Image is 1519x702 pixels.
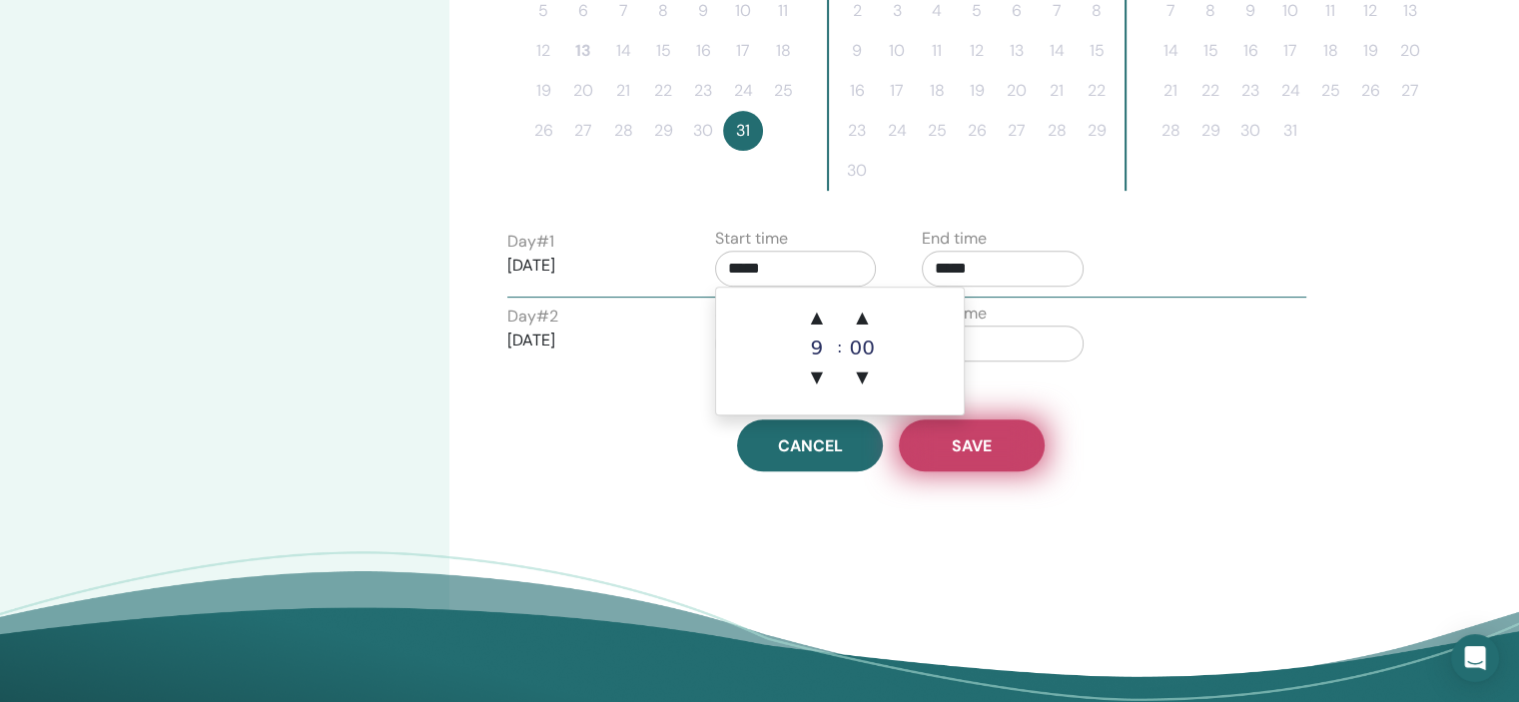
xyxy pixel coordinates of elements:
button: 18 [1310,31,1350,71]
button: 27 [997,111,1037,151]
div: 9 [797,338,837,357]
button: 26 [1350,71,1390,111]
button: 16 [683,31,723,71]
p: [DATE] [507,254,669,278]
button: 10 [877,31,917,71]
button: 18 [763,31,803,71]
button: 28 [1150,111,1190,151]
button: 30 [1230,111,1270,151]
button: 31 [1270,111,1310,151]
button: 12 [957,31,997,71]
button: 16 [1230,31,1270,71]
button: 14 [603,31,643,71]
button: 28 [1037,111,1077,151]
button: 29 [643,111,683,151]
button: 23 [1230,71,1270,111]
button: 22 [643,71,683,111]
button: 25 [917,111,957,151]
button: 21 [1150,71,1190,111]
button: 11 [917,31,957,71]
button: Save [899,419,1045,471]
button: 22 [1077,71,1117,111]
button: 20 [1390,31,1430,71]
button: 12 [523,31,563,71]
button: 24 [723,71,763,111]
button: 27 [563,111,603,151]
button: 21 [1037,71,1077,111]
button: 17 [877,71,917,111]
button: 23 [837,111,877,151]
button: 17 [723,31,763,71]
button: 27 [1390,71,1430,111]
button: 30 [837,151,877,191]
button: 24 [1270,71,1310,111]
button: 23 [683,71,723,111]
a: Cancel [737,419,883,471]
div: Open Intercom Messenger [1451,634,1499,682]
button: 25 [1310,71,1350,111]
button: 16 [837,71,877,111]
span: Save [952,435,992,456]
button: 29 [1077,111,1117,151]
span: ▲ [797,298,837,338]
button: 14 [1037,31,1077,71]
p: [DATE] [507,329,669,352]
div: 00 [842,338,882,357]
button: 19 [1350,31,1390,71]
button: 15 [1190,31,1230,71]
button: 17 [1270,31,1310,71]
button: 19 [523,71,563,111]
button: 21 [603,71,643,111]
button: 18 [917,71,957,111]
label: Start time [715,227,788,251]
button: 29 [1190,111,1230,151]
button: 15 [1077,31,1117,71]
button: 20 [563,71,603,111]
label: Day # 2 [507,305,558,329]
button: 13 [997,31,1037,71]
button: 25 [763,71,803,111]
button: 19 [957,71,997,111]
span: ▼ [842,357,882,397]
button: 14 [1150,31,1190,71]
span: ▲ [842,298,882,338]
div: : [837,298,842,397]
button: 13 [563,31,603,71]
button: 9 [837,31,877,71]
span: Cancel [778,435,843,456]
button: 26 [957,111,997,151]
button: 15 [643,31,683,71]
button: 30 [683,111,723,151]
button: 24 [877,111,917,151]
button: 20 [997,71,1037,111]
button: 22 [1190,71,1230,111]
button: 31 [723,111,763,151]
label: End time [922,227,987,251]
label: Day # 1 [507,230,554,254]
button: 26 [523,111,563,151]
span: ▼ [797,357,837,397]
button: 28 [603,111,643,151]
